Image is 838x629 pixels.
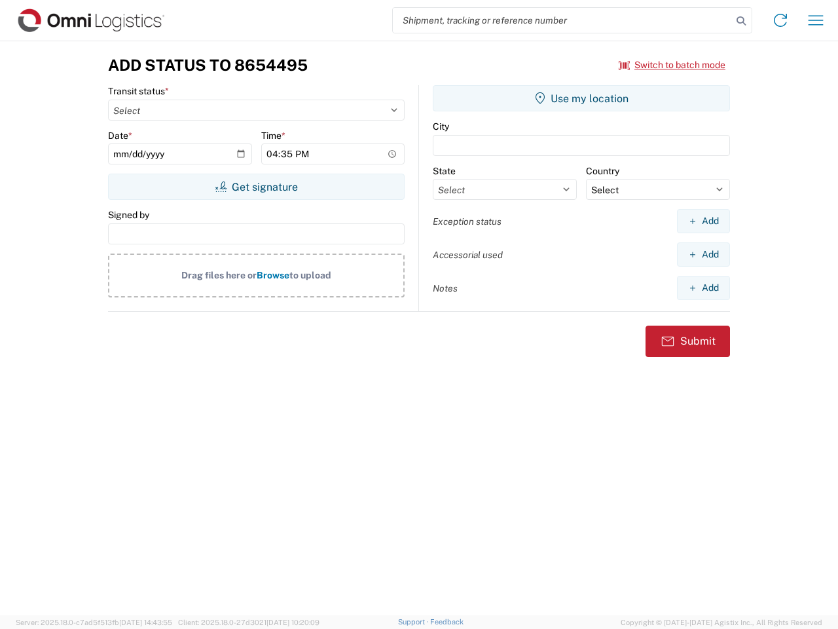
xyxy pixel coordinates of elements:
[433,216,501,227] label: Exception status
[266,619,319,626] span: [DATE] 10:20:09
[677,209,730,233] button: Add
[646,326,730,357] button: Submit
[433,85,730,111] button: Use my location
[430,618,464,626] a: Feedback
[108,174,405,200] button: Get signature
[108,56,308,75] h3: Add Status to 8654495
[108,130,132,142] label: Date
[178,619,319,626] span: Client: 2025.18.0-27d3021
[289,270,331,280] span: to upload
[433,249,503,261] label: Accessorial used
[619,54,725,76] button: Switch to batch mode
[433,282,458,294] label: Notes
[257,270,289,280] span: Browse
[586,165,619,177] label: Country
[433,121,449,132] label: City
[677,276,730,300] button: Add
[393,8,732,33] input: Shipment, tracking or reference number
[119,619,172,626] span: [DATE] 14:43:55
[181,270,257,280] span: Drag files here or
[677,242,730,267] button: Add
[108,209,149,221] label: Signed by
[16,619,172,626] span: Server: 2025.18.0-c7ad5f513fb
[398,618,431,626] a: Support
[433,165,456,177] label: State
[261,130,285,142] label: Time
[108,85,169,97] label: Transit status
[621,617,822,628] span: Copyright © [DATE]-[DATE] Agistix Inc., All Rights Reserved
